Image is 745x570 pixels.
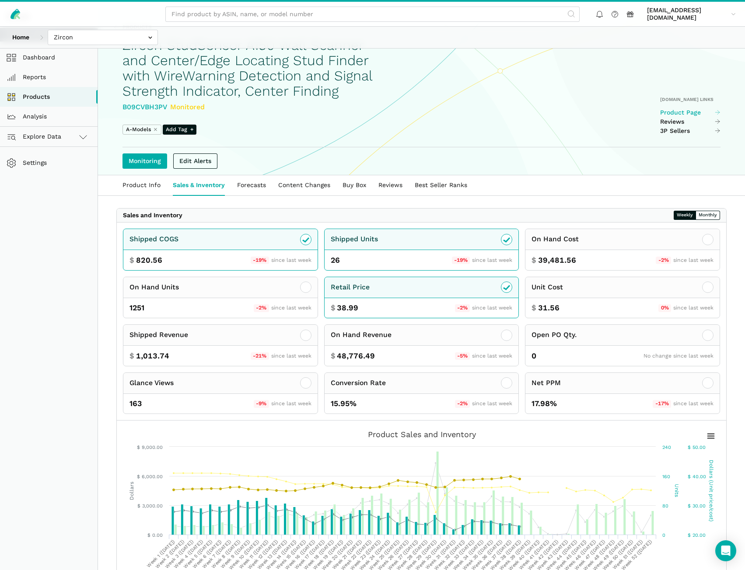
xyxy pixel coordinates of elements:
button: ⨯ [153,126,157,134]
tspan: Week 2 ([DATE]) [154,539,185,570]
span: [EMAIL_ADDRESS][DOMAIN_NAME] [647,7,728,22]
div: Unit Cost [532,282,563,293]
tspan: 9,000.00 [142,445,163,450]
div: Sales and Inventory [123,212,182,219]
span: since last week [271,257,311,263]
text: 0 [662,532,665,538]
a: Buy Box [336,175,372,195]
span: Monitored [170,103,205,111]
button: On Hand Cost $ 39,481.56 -2% since last week [525,229,720,271]
tspan: 20.00 [693,532,706,538]
tspan: Week 9 ([DATE]) [220,539,251,570]
a: Reviews [660,118,721,126]
button: Open PO Qty. 0 No change since last week [525,324,720,366]
div: Shipped Units [331,234,378,245]
div: [DOMAIN_NAME] Links [660,97,721,103]
span: 163 [129,398,142,409]
a: Forecasts [231,175,272,195]
a: Content Changes [272,175,336,195]
tspan: 0.00 [152,532,163,538]
span: 17.98% [532,398,557,409]
tspan: $ [688,503,691,509]
button: Conversion Rate 15.95% -2% since last week [324,372,519,414]
span: 39,481.56 [538,255,576,266]
button: Shipped Revenue $ 1,013.74 -21% since last week [123,324,318,366]
tspan: Dollars (Unit price/cost) [708,460,714,521]
button: On Hand Units 1251 -2% since last week [123,277,318,319]
span: 0% [658,304,671,312]
div: Retail Price [331,282,370,293]
h1: Zircon StudSensor A150 Wall Scanner and Center/Edge Locating Stud Finder with WireWarning Detecti... [122,38,378,99]
span: 820.56 [136,255,162,266]
span: $ [331,351,336,361]
span: -2% [455,304,470,312]
div: On Hand Cost [532,234,579,245]
span: -2% [254,304,269,312]
tspan: 50.00 [693,445,706,450]
a: Product Page [660,109,721,117]
span: Explore Data [9,132,61,142]
span: since last week [271,353,311,359]
span: 1251 [129,302,144,313]
tspan: $ [137,474,140,480]
text: 240 [662,445,671,450]
span: since last week [472,305,512,311]
span: since last week [673,257,714,263]
div: B09CVBH3PV [122,102,378,113]
span: -5% [455,352,470,360]
span: + [190,126,193,134]
button: Glance Views 163 -9% since last week [123,372,318,414]
tspan: $ [688,445,691,450]
span: $ [331,302,336,313]
span: $ [532,302,536,313]
a: Home [6,30,35,45]
div: Net PPM [532,378,561,389]
a: Best Seller Ranks [409,175,473,195]
button: Monthly [696,211,720,220]
span: since last week [472,400,512,407]
div: Glance Views [129,378,174,389]
a: Reviews [372,175,409,195]
tspan: Product Sales and Inventory [368,430,476,439]
button: Shipped COGS $ 820.56 -19% since last week [123,229,318,271]
a: Edit Alerts [173,153,217,169]
tspan: Week 6 ([DATE]) [192,539,223,570]
a: [EMAIL_ADDRESS][DOMAIN_NAME] [644,5,739,23]
tspan: Week 8 ([DATE]) [210,539,241,570]
tspan: Week 4 ([DATE]) [173,539,204,570]
span: -2% [455,400,470,408]
tspan: Units [674,484,680,497]
tspan: $ [688,532,691,538]
tspan: Week 5 ([DATE]) [182,539,213,570]
tspan: 30.00 [693,503,706,509]
span: $ [532,255,536,266]
text: 160 [662,474,670,480]
div: Shipped COGS [129,234,178,245]
text: 80 [662,503,668,509]
a: Product Info [116,175,167,195]
tspan: $ [137,445,140,450]
span: 38.99 [337,302,358,313]
tspan: 3,000.00 [142,503,163,509]
input: Find product by ASIN, name, or model number [165,7,580,22]
tspan: $ [688,474,691,480]
button: Retail Price $ 38.99 -2% since last week [324,277,519,319]
span: No change since last week [644,353,714,359]
button: Weekly [674,211,696,220]
span: Add Tag [163,125,196,135]
span: 1,013.74 [136,351,169,361]
span: since last week [472,257,512,263]
span: -2% [656,257,671,264]
tspan: Week 1 ([DATE]) [146,539,176,569]
div: Shipped Revenue [129,330,188,341]
span: $ [129,255,134,266]
span: -19% [251,257,269,264]
a: Sales & Inventory [167,175,231,195]
a: 3P Sellers [660,127,721,135]
tspan: Week 7 ([DATE]) [201,539,232,570]
span: A-Models [126,126,151,134]
span: 48,776.49 [337,351,375,361]
button: Net PPM 17.98% -17% since last week [525,372,720,414]
tspan: $ [137,503,140,509]
span: 31.56 [538,302,560,313]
